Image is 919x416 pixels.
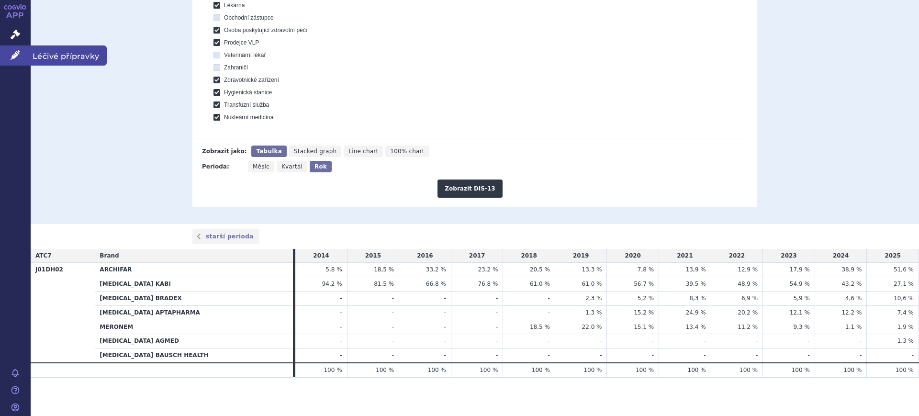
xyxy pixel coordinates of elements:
[224,52,266,58] span: Veterinární lékař
[548,352,550,359] span: -
[607,249,659,263] td: 2020
[478,266,498,273] span: 23,2 %
[860,337,862,344] span: -
[583,367,602,373] span: 100 %
[444,337,446,344] span: -
[897,337,914,344] span: 1,3 %
[444,309,446,316] span: -
[426,266,446,273] span: 33,2 %
[253,163,269,170] span: Měsíc
[530,324,550,330] span: 18,5 %
[392,337,394,344] span: -
[897,309,914,316] span: 7,4 %
[807,337,809,344] span: -
[503,249,555,263] td: 2018
[31,45,107,66] span: Léčivé přípravky
[376,367,394,373] span: 100 %
[224,101,269,108] span: Transfúzní služba
[428,367,446,373] span: 100 %
[894,295,914,302] span: 10,6 %
[95,277,293,292] th: [MEDICAL_DATA] KABI
[451,249,503,263] td: 2017
[224,39,259,46] span: Prodejce VLP
[845,324,862,330] span: 1,1 %
[548,295,550,302] span: -
[634,324,654,330] span: 15,1 %
[790,309,810,316] span: 12,1 %
[792,367,810,373] span: 100 %
[480,367,498,373] span: 100 %
[31,263,95,363] th: J01DH02
[704,337,706,344] span: -
[224,64,248,71] span: Zahraničí
[256,148,281,155] span: Tabulka
[426,281,446,287] span: 66,8 %
[652,337,654,344] span: -
[444,352,446,359] span: -
[807,352,809,359] span: -
[896,367,914,373] span: 100 %
[793,295,809,302] span: 5,9 %
[496,337,498,344] span: -
[634,309,654,316] span: 15,2 %
[841,266,862,273] span: 38,9 %
[659,249,711,263] td: 2021
[582,324,602,330] span: 22,0 %
[582,281,602,287] span: 61,0 %
[224,2,245,9] span: Lékárna
[95,263,293,277] th: ARCHIFAR
[322,281,342,287] span: 94,2 %
[192,229,259,244] a: starší perioda
[845,295,862,302] span: 4,6 %
[688,367,706,373] span: 100 %
[496,295,498,302] span: -
[741,295,758,302] span: 6,9 %
[348,148,378,155] span: Line chart
[374,281,394,287] span: 81,5 %
[294,148,336,155] span: Stacked graph
[548,309,550,316] span: -
[843,367,862,373] span: 100 %
[392,352,394,359] span: -
[95,349,293,363] th: [MEDICAL_DATA] BAUSCH HEALTH
[841,281,862,287] span: 43,2 %
[756,337,758,344] span: -
[340,337,342,344] span: -
[324,367,342,373] span: 100 %
[347,249,399,263] td: 2015
[740,367,758,373] span: 100 %
[652,352,654,359] span: -
[496,324,498,330] span: -
[912,352,914,359] span: -
[686,324,706,330] span: 13,4 %
[390,148,424,155] span: 100% chart
[790,266,810,273] span: 17,9 %
[600,337,602,344] span: -
[711,249,763,263] td: 2022
[600,352,602,359] span: -
[530,266,550,273] span: 20,5 %
[392,295,394,302] span: -
[340,295,342,302] span: -
[100,252,119,259] span: Brand
[530,281,550,287] span: 61,0 %
[314,163,327,170] span: Rok
[582,266,602,273] span: 13,3 %
[738,281,758,287] span: 48,9 %
[224,27,307,34] span: Osoba poskytující zdravotní péči
[867,249,919,263] td: 2025
[392,309,394,316] span: -
[636,367,654,373] span: 100 %
[704,352,706,359] span: -
[374,266,394,273] span: 18,5 %
[894,266,914,273] span: 51,6 %
[532,367,550,373] span: 100 %
[860,352,862,359] span: -
[224,89,272,96] span: Hygienická stanice
[894,281,914,287] span: 27,1 %
[444,295,446,302] span: -
[738,309,758,316] span: 20,2 %
[689,295,706,302] span: 8,3 %
[478,281,498,287] span: 76,8 %
[202,146,247,157] div: Zobrazit jako:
